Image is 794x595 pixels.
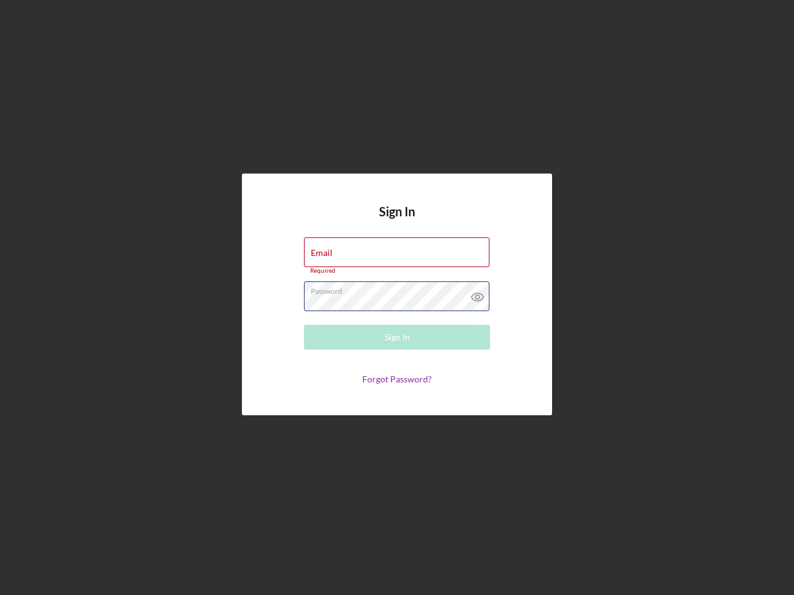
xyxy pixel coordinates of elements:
h4: Sign In [379,205,415,237]
div: Sign In [385,325,410,350]
label: Password [311,282,489,296]
label: Email [311,248,332,258]
button: Sign In [304,325,490,350]
a: Forgot Password? [362,374,432,384]
div: Required [304,267,490,275]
